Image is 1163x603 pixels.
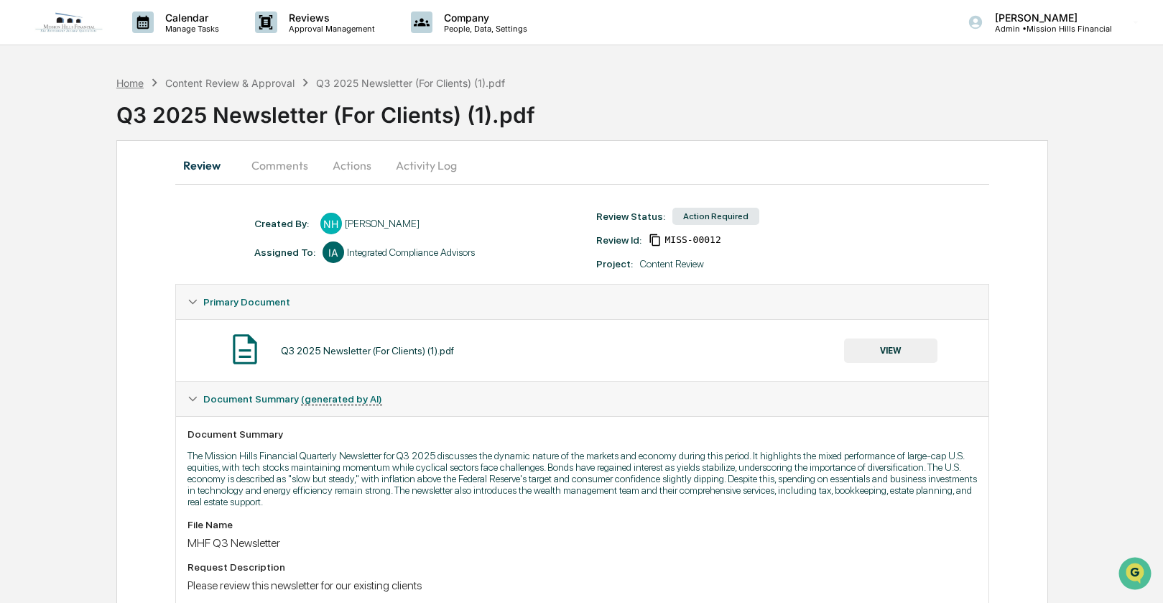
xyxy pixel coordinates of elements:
img: 1746055101610-c473b297-6a78-478c-a979-82029cc54cd1 [14,110,40,136]
div: Please review this newsletter for our existing clients [187,579,977,592]
div: Review Id: [596,234,641,246]
div: Q3 2025 Newsletter (For Clients) (1).pdf [316,77,505,89]
img: logo [34,11,103,33]
p: Admin • Mission Hills Financial [983,24,1112,34]
span: Attestations [119,181,178,195]
div: Document Summary (generated by AI) [176,382,988,416]
p: Manage Tasks [154,24,226,34]
div: 🖐️ [14,183,26,194]
div: Start new chat [49,110,236,124]
p: The Mission Hills Financial Quarterly Newsletter for Q3 2025 discusses the dynamic nature of the ... [187,450,977,507]
img: Document Icon [227,331,263,367]
p: Reviews [277,11,382,24]
div: 🔎 [14,210,26,221]
span: Pylon [143,244,174,254]
a: 🗄️Attestations [98,175,184,201]
div: We're available if you need us! [49,124,182,136]
div: MHF Q3 Newsletter [187,536,977,550]
button: Actions [320,148,384,183]
button: VIEW [844,339,937,363]
div: Action Required [672,208,759,225]
div: Q3 2025 Newsletter (For Clients) (1).pdf [281,345,454,356]
u: (generated by AI) [301,393,382,405]
div: Content Review [640,258,704,270]
div: Assigned To: [254,247,315,258]
div: Document Summary [187,428,977,440]
div: IA [323,241,344,263]
span: Preclearance [29,181,93,195]
iframe: Open customer support [1117,556,1156,594]
p: How can we help? [14,30,261,53]
button: Comments [240,148,320,183]
div: Home [116,77,144,89]
div: Created By: ‎ ‎ [254,218,313,229]
div: Review Status: [596,211,665,222]
div: NH [320,213,342,234]
span: Primary Document [203,296,290,308]
p: Approval Management [277,24,382,34]
a: 🖐️Preclearance [9,175,98,201]
button: Review [175,148,240,183]
div: [PERSON_NAME] [345,218,420,229]
button: Activity Log [384,148,468,183]
div: Project: [596,258,633,270]
div: Content Review & Approval [165,77,295,89]
span: Data Lookup [29,208,91,223]
div: 🗄️ [104,183,116,194]
p: [PERSON_NAME] [983,11,1112,24]
div: Q3 2025 Newsletter (For Clients) (1).pdf [116,91,1163,128]
a: 🔎Data Lookup [9,203,96,229]
div: Request Description [187,561,977,573]
p: Company [432,11,534,24]
span: Document Summary [203,393,382,405]
div: Primary Document [176,319,988,381]
button: Start new chat [244,114,261,132]
span: 816a9f71-fb66-4055-9d88-ecbd1bc8e40b [664,234,720,246]
p: Calendar [154,11,226,24]
div: secondary tabs example [175,148,989,183]
div: Integrated Compliance Advisors [347,247,475,258]
div: Primary Document [176,285,988,319]
div: File Name [187,519,977,530]
a: Powered byPylon [101,243,174,254]
p: People, Data, Settings [432,24,534,34]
